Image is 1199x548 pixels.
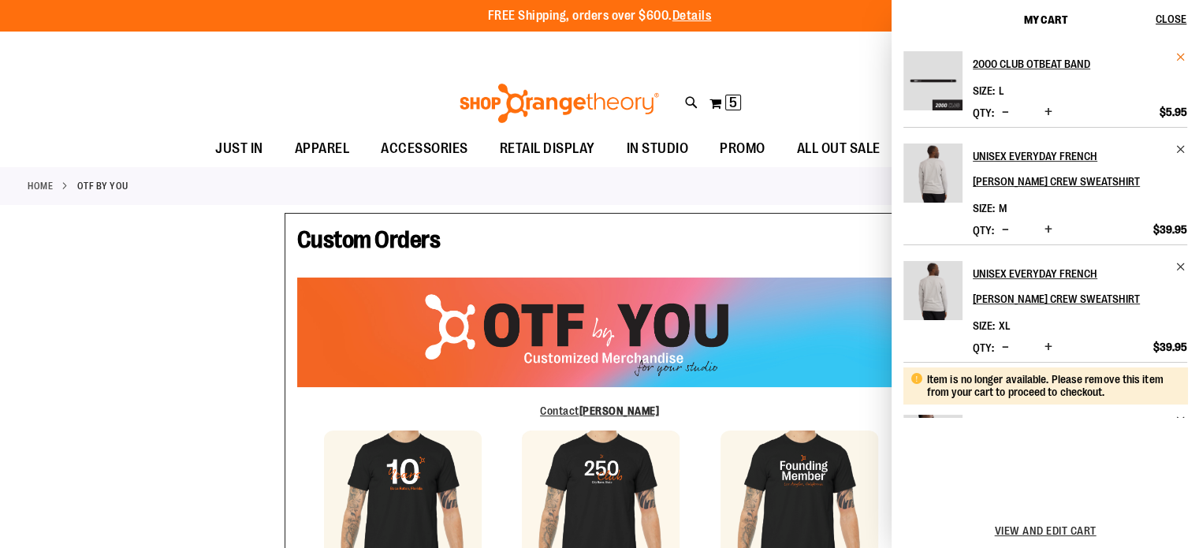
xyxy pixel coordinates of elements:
[973,319,995,332] dt: Size
[627,131,689,166] span: IN STUDIO
[973,261,1187,311] a: Unisex Everyday French [PERSON_NAME] Crew Sweatshirt
[903,51,963,110] img: 2000 Club OTbeat Band
[1175,51,1187,63] a: Remove item
[973,106,994,119] label: Qty
[1153,340,1187,354] span: $39.95
[973,224,994,237] label: Qty
[903,415,963,474] img: Nike Dri-FIT Cropped Short-Sleeve
[1024,13,1067,26] span: My Cart
[998,222,1013,238] button: Decrease product quantity
[927,373,1175,398] div: Item is no longer available. Please remove this item from your cart to proceed to checkout.
[457,84,661,123] img: Shop Orangetheory
[973,51,1166,76] h2: 2000 Club OTbeat Band
[672,9,712,23] a: Details
[1041,222,1056,238] button: Increase product quantity
[973,144,1187,194] a: Unisex Everyday French [PERSON_NAME] Crew Sweatshirt
[973,415,1166,440] h2: Nike Dri-FIT Cropped Short-Sleeve
[903,144,963,213] a: Unisex Everyday French Terry Crew Sweatshirt
[903,51,963,121] a: 2000 Club OTbeat Band
[999,319,1011,332] span: XL
[973,415,1187,440] a: Nike Dri-FIT Cropped Short-Sleeve
[973,51,1187,76] a: 2000 Club OTbeat Band
[973,84,995,97] dt: Size
[215,131,263,166] span: JUST IN
[1041,340,1056,356] button: Increase product quantity
[729,95,737,110] span: 5
[381,131,468,166] span: ACCESSORIES
[579,404,660,417] b: [PERSON_NAME]
[903,261,963,320] img: Unisex Everyday French Terry Crew Sweatshirt
[297,278,903,386] img: OTF Custom Orders
[1175,415,1187,427] a: Remove item
[1175,261,1187,273] a: Remove item
[903,261,963,330] a: Unisex Everyday French Terry Crew Sweatshirt
[500,131,595,166] span: RETAIL DISPLAY
[903,415,963,484] a: Nike Dri-FIT Cropped Short-Sleeve
[797,131,881,166] span: ALL OUT SALE
[973,261,1166,311] h2: Unisex Everyday French [PERSON_NAME] Crew Sweatshirt
[903,51,1187,127] li: Product
[1160,105,1187,119] span: $5.95
[999,202,1007,214] span: M
[28,179,53,193] a: Home
[995,524,1097,537] a: View and edit cart
[903,144,963,203] img: Unisex Everyday French Terry Crew Sweatshirt
[1041,105,1056,121] button: Increase product quantity
[903,244,1187,362] li: Product
[295,131,350,166] span: APPAREL
[77,179,128,193] strong: OTF By You
[1153,222,1187,237] span: $39.95
[297,226,903,262] h1: Custom Orders
[973,144,1166,194] h2: Unisex Everyday French [PERSON_NAME] Crew Sweatshirt
[488,7,712,25] p: FREE Shipping, orders over $600.
[973,341,994,354] label: Qty
[973,202,995,214] dt: Size
[540,404,659,417] a: Contact[PERSON_NAME]
[1156,13,1186,25] span: Close
[903,362,1187,490] li: Product
[903,127,1187,244] li: Product
[720,131,765,166] span: PROMO
[1175,144,1187,155] a: Remove item
[999,84,1004,97] span: L
[998,105,1013,121] button: Decrease product quantity
[998,340,1013,356] button: Decrease product quantity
